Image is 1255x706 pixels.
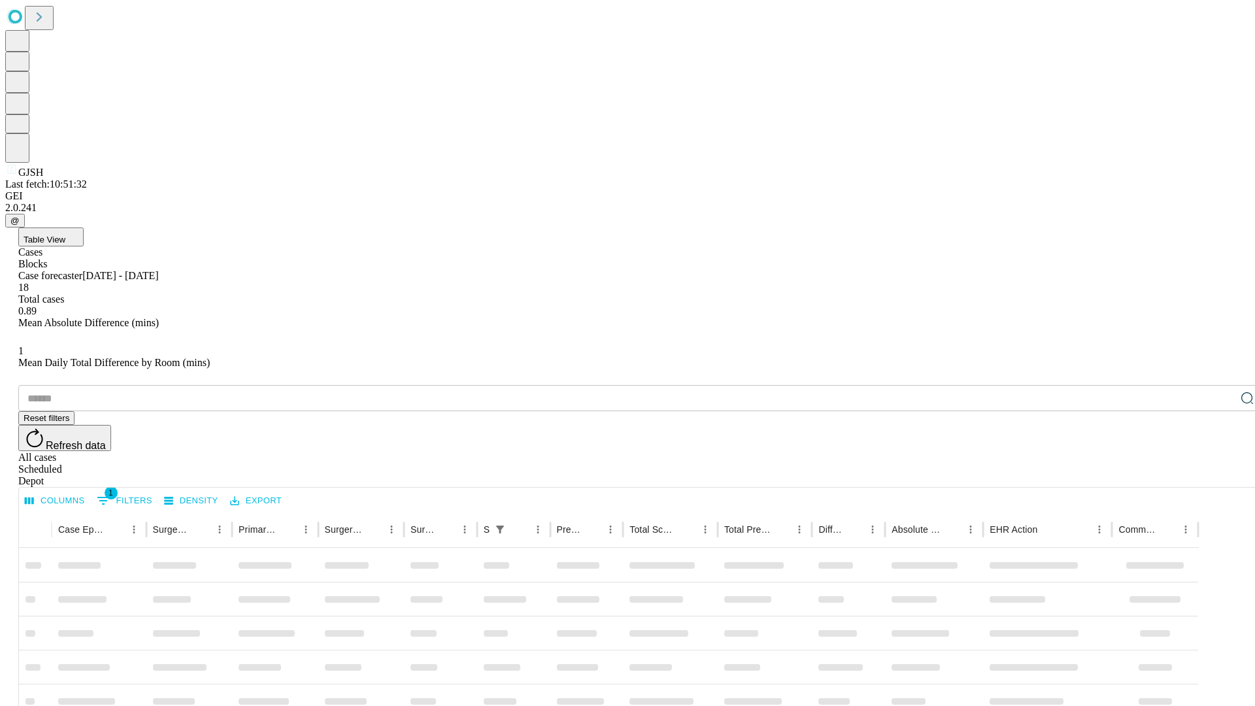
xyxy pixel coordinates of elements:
button: Sort [1158,520,1177,539]
button: Menu [382,520,401,539]
button: Menu [601,520,620,539]
div: Total Scheduled Duration [629,524,677,535]
button: Refresh data [18,425,111,451]
div: Scheduled In Room Duration [484,524,490,535]
span: Mean Absolute Difference (mins) [18,317,159,328]
button: Select columns [22,491,88,511]
button: Menu [210,520,229,539]
span: Table View [24,235,65,244]
button: Export [227,491,285,511]
button: Show filters [93,490,156,511]
button: Menu [696,520,714,539]
button: Menu [297,520,315,539]
button: Reset filters [18,411,75,425]
button: Sort [583,520,601,539]
span: Mean Daily Total Difference by Room (mins) [18,357,210,368]
button: Density [161,491,222,511]
span: 1 [18,345,24,356]
div: Primary Service [239,524,276,535]
div: Predicted In Room Duration [557,524,582,535]
span: Case forecaster [18,270,82,281]
button: Menu [863,520,882,539]
span: Last fetch: 10:51:32 [5,178,87,190]
button: Sort [510,520,529,539]
button: Sort [192,520,210,539]
button: Table View [18,227,84,246]
span: Total cases [18,294,64,305]
button: Sort [772,520,790,539]
button: Menu [790,520,809,539]
button: Show filters [491,520,509,539]
span: 0.89 [18,305,37,316]
div: Surgery Date [410,524,436,535]
span: GJSH [18,167,43,178]
button: Sort [278,520,297,539]
div: EHR Action [990,524,1037,535]
button: Sort [1039,520,1057,539]
span: [DATE] - [DATE] [82,270,158,281]
div: Total Predicted Duration [724,524,771,535]
button: Menu [456,520,474,539]
div: Difference [818,524,844,535]
button: Menu [125,520,143,539]
button: Sort [943,520,962,539]
button: Sort [845,520,863,539]
div: GEI [5,190,1250,202]
div: Case Epic Id [58,524,105,535]
span: Reset filters [24,413,69,423]
button: Menu [529,520,547,539]
span: 18 [18,282,29,293]
span: 1 [105,486,118,499]
div: 1 active filter [491,520,509,539]
button: Menu [1177,520,1195,539]
div: Comments [1118,524,1156,535]
button: Sort [437,520,456,539]
div: Surgery Name [325,524,363,535]
button: Sort [678,520,696,539]
button: @ [5,214,25,227]
div: 2.0.241 [5,202,1250,214]
button: Sort [364,520,382,539]
span: @ [10,216,20,226]
button: Menu [962,520,980,539]
button: Sort [107,520,125,539]
div: Surgeon Name [153,524,191,535]
div: Absolute Difference [892,524,942,535]
span: Refresh data [46,440,106,451]
button: Menu [1090,520,1109,539]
